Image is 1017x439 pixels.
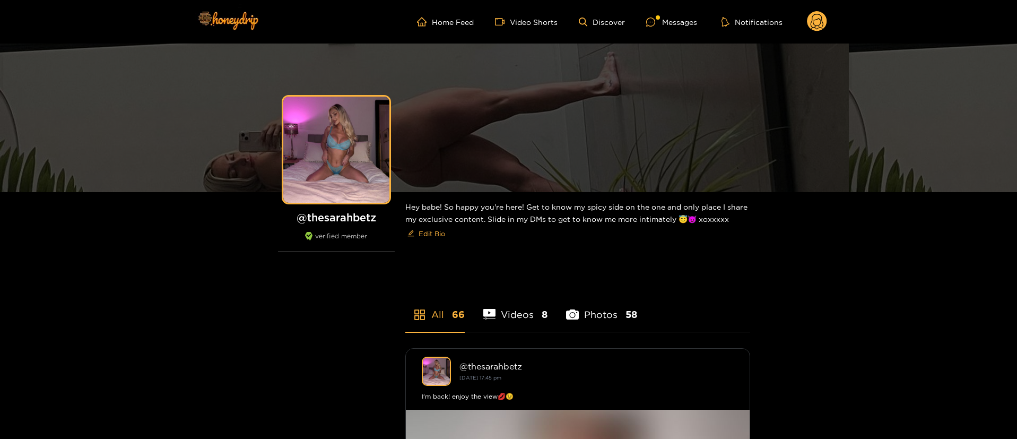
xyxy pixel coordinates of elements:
[278,211,395,224] h1: @ thesarahbetz
[405,192,750,251] div: Hey babe! So happy you're here! Get to know my spicy side on the one and only place I share my ex...
[405,225,447,242] button: editEdit Bio
[625,308,637,321] span: 58
[483,284,548,332] li: Videos
[278,232,395,252] div: verified member
[566,284,637,332] li: Photos
[459,375,501,381] small: [DATE] 17:45 pm
[452,308,465,321] span: 66
[417,17,474,27] a: Home Feed
[422,357,451,386] img: thesarahbetz
[542,308,547,321] span: 8
[405,284,465,332] li: All
[417,17,432,27] span: home
[413,308,426,321] span: appstore
[495,17,558,27] a: Video Shorts
[646,16,697,28] div: Messages
[495,17,510,27] span: video-camera
[579,18,625,27] a: Discover
[422,391,734,402] div: I'm back! enjoy the view💋😉
[419,228,445,239] span: Edit Bio
[718,16,786,27] button: Notifications
[407,230,414,238] span: edit
[459,361,734,371] div: @ thesarahbetz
